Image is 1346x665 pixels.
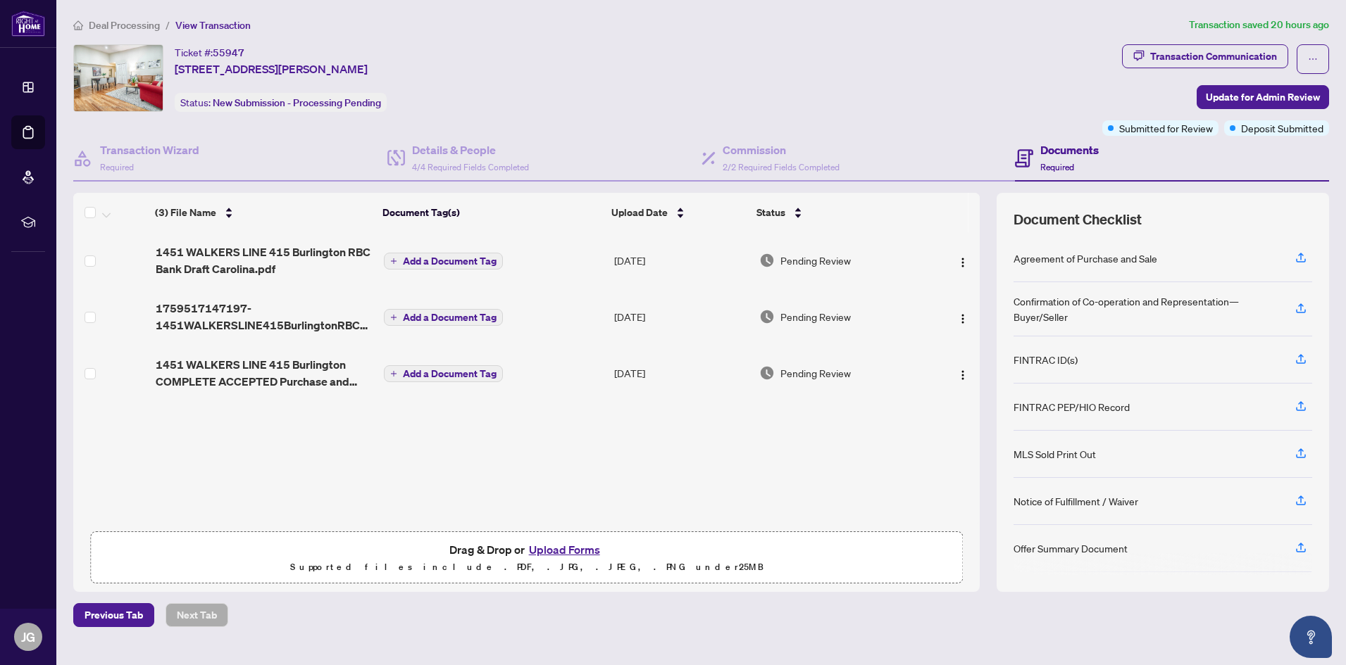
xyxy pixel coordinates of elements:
img: Logo [957,313,968,324]
img: logo [11,11,45,37]
span: plus [390,258,397,265]
span: JG [21,627,35,647]
span: [STREET_ADDRESS][PERSON_NAME] [175,61,368,77]
span: Status [756,205,785,220]
div: MLS Sold Print Out [1014,446,1096,462]
div: Transaction Communication [1150,45,1277,68]
button: Update for Admin Review [1197,85,1329,109]
div: Ticket #: [175,44,244,61]
span: Deal Processing [89,19,160,32]
button: Next Tab [166,603,228,627]
span: Pending Review [780,253,851,268]
button: Add a Document Tag [384,252,503,270]
h4: Details & People [412,141,529,158]
td: [DATE] [609,345,754,401]
button: Add a Document Tag [384,309,503,326]
span: (3) File Name [155,205,216,220]
div: Status: [175,93,387,112]
img: Document Status [759,365,775,381]
span: Add a Document Tag [403,369,497,379]
span: Previous Tab [85,604,143,626]
span: Required [1040,162,1074,172]
p: Supported files include .PDF, .JPG, .JPEG, .PNG under 25 MB [99,559,954,576]
button: Add a Document Tag [384,253,503,270]
button: Logo [952,362,974,384]
img: Document Status [759,253,775,268]
article: Transaction saved 20 hours ago [1189,17,1329,33]
span: plus [390,370,397,377]
th: Status [751,193,926,232]
h4: Transaction Wizard [100,141,199,158]
span: View Transaction [175,19,251,32]
span: ellipsis [1308,54,1318,64]
div: FINTRAC ID(s) [1014,352,1078,367]
span: 1451 WALKERS LINE 415 Burlington COMPLETE ACCEPTED Purchase and Sale [GEOGRAPHIC_DATA]pdf [156,356,373,390]
h4: Documents [1040,141,1099,158]
th: Upload Date [606,193,750,232]
img: Document Status [759,309,775,324]
div: FINTRAC PEP/HIO Record [1014,399,1130,414]
span: Drag & Drop orUpload FormsSupported files include .PDF, .JPG, .JPEG, .PNG under25MB [91,532,962,584]
span: Pending Review [780,365,851,381]
div: Offer Summary Document [1014,540,1128,556]
span: 1451 WALKERS LINE 415 Burlington RBC Bank Draft Carolina.pdf [156,243,373,277]
span: 55947 [213,46,244,59]
img: Logo [957,257,968,268]
span: Update for Admin Review [1206,86,1320,108]
span: Pending Review [780,309,851,324]
img: IMG-W12156671_1.jpg [74,45,163,111]
button: Logo [952,305,974,328]
span: 1759517147197-1451WALKERSLINE415BurlingtonRBCBANKREC.pdf [156,300,373,334]
button: Previous Tab [73,603,154,627]
th: (3) File Name [149,193,376,232]
span: 2/2 Required Fields Completed [723,162,840,172]
button: Add a Document Tag [384,308,503,327]
button: Transaction Communication [1122,44,1288,68]
div: Notice of Fulfillment / Waiver [1014,493,1138,509]
div: Agreement of Purchase and Sale [1014,251,1157,266]
td: [DATE] [609,232,754,289]
div: Confirmation of Co-operation and Representation—Buyer/Seller [1014,293,1278,324]
td: [DATE] [609,289,754,345]
span: Submitted for Review [1119,120,1213,136]
span: New Submission - Processing Pending [213,96,381,109]
img: Logo [957,369,968,381]
li: / [166,17,170,33]
span: Deposit Submitted [1241,120,1323,136]
span: Drag & Drop or [449,540,604,559]
span: plus [390,314,397,321]
span: Add a Document Tag [403,312,497,322]
span: home [73,20,83,30]
button: Logo [952,249,974,272]
span: Required [100,162,134,172]
h4: Commission [723,141,840,158]
th: Document Tag(s) [377,193,606,232]
button: Open asap [1290,616,1332,658]
button: Upload Forms [525,540,604,559]
button: Add a Document Tag [384,365,503,382]
button: Add a Document Tag [384,365,503,383]
span: Upload Date [611,205,668,220]
span: Add a Document Tag [403,256,497,266]
span: 4/4 Required Fields Completed [412,162,529,172]
span: Document Checklist [1014,210,1142,229]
